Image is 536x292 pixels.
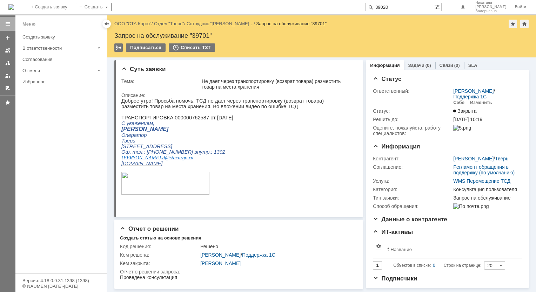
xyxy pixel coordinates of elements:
div: Кем закрыта: [120,260,199,266]
span: @ [43,57,48,62]
a: Создать заявку [2,32,13,43]
a: Задачи [408,63,424,68]
span: ru [67,57,72,62]
div: Изменить [470,100,492,105]
a: WMS Перемещение ТСД [453,178,510,184]
div: Версия: 4.18.0.9.31.1398 (1398) [22,278,100,283]
span: Объектов в списке: [393,263,431,268]
a: Регламент обращения в поддержку (по умолчанию) [453,164,515,175]
div: Создать [76,3,112,11]
a: [PERSON_NAME] [200,260,241,266]
div: Категория: [373,187,452,192]
a: Мои согласования [2,83,13,94]
span: Закрыта [453,108,476,114]
div: Способ обращения: [373,203,452,209]
div: Тема: [121,78,200,84]
a: Заявки на командах [2,45,13,56]
a: [PERSON_NAME] [200,252,241,258]
img: logo [8,4,14,10]
div: Статус: [373,108,452,114]
div: Oцените, пожалуйста, работу специалистов: [373,125,452,136]
span: Информация [373,143,420,150]
a: Согласования [20,54,105,65]
div: Код решения: [120,244,199,249]
span: Отчет о решении [120,225,179,232]
th: Название [384,241,516,258]
a: ООО "СТА Карго" [114,21,152,26]
a: Тверь [495,156,508,161]
div: Создать статью на основе решения [120,235,201,241]
div: Название [390,247,412,252]
span: Суть заявки [121,66,166,72]
span: Настройки [376,243,381,249]
div: Соглашение: [373,164,452,170]
div: Создать заявку [22,34,102,40]
span: [PERSON_NAME] [475,5,507,9]
div: Тип заявки: [373,195,452,201]
span: stacargo [48,57,66,62]
div: © NAUMEN [DATE]-[DATE] [22,284,100,288]
i: Строк на странице: [393,261,481,270]
span: Никитина [475,1,507,5]
a: Перейти на домашнюю страницу [8,4,14,10]
div: Услуга: [373,178,452,184]
a: Поддержка 1С [242,252,275,258]
div: Скрыть меню [102,20,111,28]
span: Валерьевна [475,9,507,13]
div: В ответственности [22,46,95,51]
a: Создать заявку [20,32,105,42]
div: Решено [200,244,354,249]
a: [PERSON_NAME] [453,156,494,161]
span: Данные о контрагенте [373,216,447,223]
span: [DATE] 10:19 [453,117,482,122]
a: Мои заявки [2,70,13,81]
a: [PERSON_NAME] [453,88,494,94]
div: Согласования [22,57,102,62]
span: . [66,57,67,62]
div: (0) [426,63,431,68]
div: Описание: [121,92,355,98]
div: / [187,21,256,26]
div: Ответственный: [373,88,452,94]
span: . [40,57,41,62]
div: Добавить в избранное [509,20,517,28]
div: / [453,88,519,99]
a: Сотрудник "[PERSON_NAME]… [187,21,254,26]
div: / [114,21,154,26]
div: Кем решена: [120,252,199,258]
div: Себе [453,100,464,105]
img: По почте.png [453,203,489,209]
a: SLA [468,63,477,68]
div: Отчет о решении запроса: [120,269,355,274]
div: 0 [433,261,435,270]
div: (0) [454,63,460,68]
a: Отдел "Тверь" [154,21,184,26]
div: / [200,252,354,258]
div: От меня [22,68,95,73]
a: Информация [370,63,400,68]
img: 5.png [453,125,471,131]
span: Подписчики [373,275,417,282]
a: Заявки в моей ответственности [2,57,13,69]
span: d [41,57,43,62]
div: Запрос на обслуживание "39701" [114,32,529,39]
a: Поддержка 1С [453,94,487,99]
div: Контрагент: [373,156,452,161]
div: Сделать домашней страницей [520,20,529,28]
span: Статус [373,76,401,82]
span: ИТ-активы [373,229,413,235]
a: Связи [440,63,453,68]
div: Не дает через транспортировку (возврат товара) разместить товар на места хранения [202,78,354,90]
div: Меню [22,20,35,28]
div: / [453,156,508,161]
div: / [154,21,187,26]
div: Консультация пользователя [453,187,519,192]
div: Работа с массовостью [114,43,123,52]
span: Расширенный поиск [434,3,441,10]
div: Запрос на обслуживание "39701" [256,21,327,26]
div: Запрос на обслуживание [453,195,519,201]
div: Избранное [22,79,95,84]
div: Решить до: [373,117,452,122]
